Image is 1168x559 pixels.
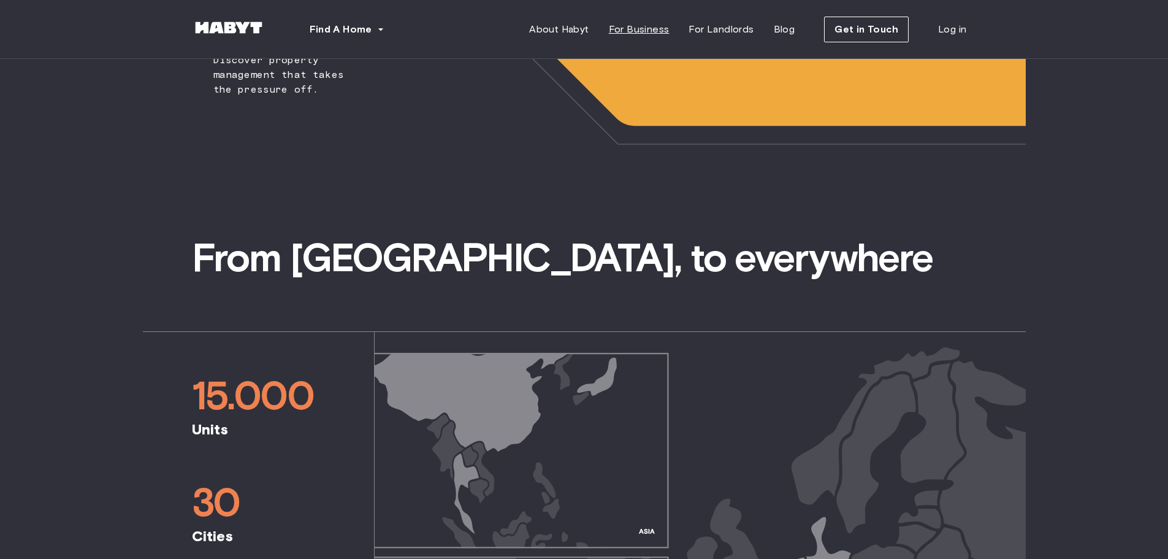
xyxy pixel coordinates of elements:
a: For Business [599,17,679,42]
span: Get in Touch [834,22,898,37]
span: 15.000 [192,371,325,420]
button: Find A Home [300,17,394,42]
span: About Habyt [529,22,589,37]
span: Find A Home [310,22,372,37]
span: 30 [192,478,325,527]
span: For Landlords [689,22,754,37]
span: Cities [192,527,325,546]
a: Log in [928,17,976,42]
span: From [GEOGRAPHIC_DATA], to everywhere [192,233,977,282]
button: Get in Touch [824,17,909,42]
span: Blog [774,22,795,37]
span: Units [192,420,325,439]
a: Blog [764,17,805,42]
img: Habyt [192,21,265,34]
span: For Business [609,22,670,37]
span: Log in [938,22,966,37]
a: About Habyt [519,17,598,42]
a: For Landlords [679,17,763,42]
